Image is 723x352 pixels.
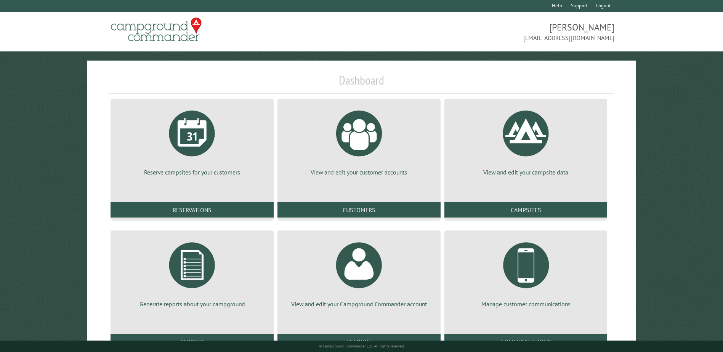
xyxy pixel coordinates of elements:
[454,300,598,308] p: Manage customer communications
[277,202,441,218] a: Customers
[454,237,598,308] a: Manage customer communications
[319,344,405,349] small: © Campground Commander LLC. All rights reserved.
[120,237,265,308] a: Generate reports about your campground
[120,168,265,176] p: Reserve campsites for your customers
[120,105,265,176] a: Reserve campsites for your customers
[287,237,431,308] a: View and edit your Campground Commander account
[109,15,204,45] img: Campground Commander
[362,21,614,42] span: [PERSON_NAME] [EMAIL_ADDRESS][DOMAIN_NAME]
[277,334,441,349] a: Account
[120,300,265,308] p: Generate reports about your campground
[444,202,608,218] a: Campsites
[287,300,431,308] p: View and edit your Campground Commander account
[454,168,598,176] p: View and edit your campsite data
[111,202,274,218] a: Reservations
[454,105,598,176] a: View and edit your campsite data
[109,73,614,94] h1: Dashboard
[287,105,431,176] a: View and edit your customer accounts
[444,334,608,349] a: Communications
[287,168,431,176] p: View and edit your customer accounts
[111,334,274,349] a: Reports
